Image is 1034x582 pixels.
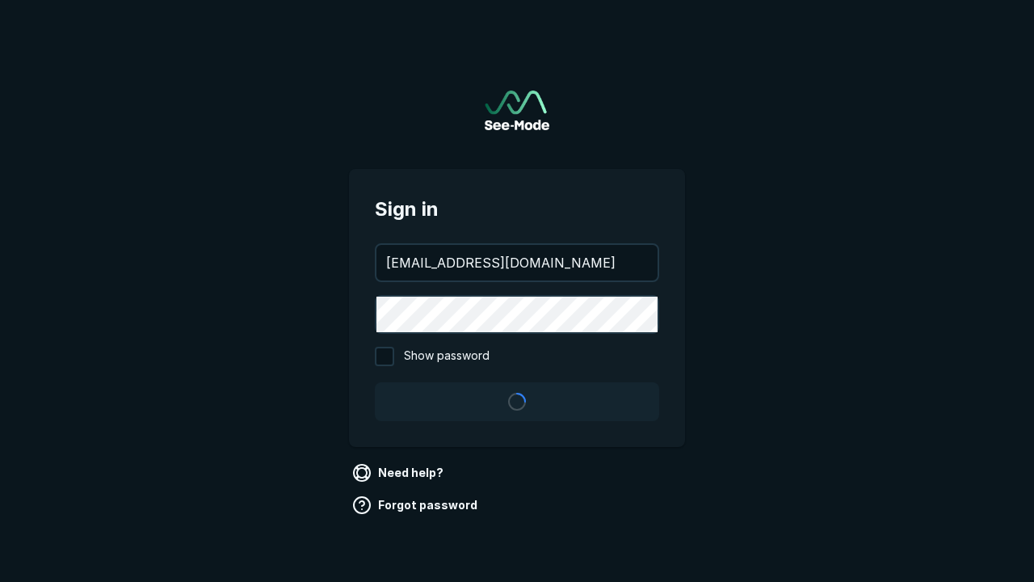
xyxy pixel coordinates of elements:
a: Need help? [349,460,450,486]
img: See-Mode Logo [485,91,549,130]
span: Show password [404,347,490,366]
span: Sign in [375,195,659,224]
input: your@email.com [376,245,658,280]
a: Go to sign in [485,91,549,130]
a: Forgot password [349,492,484,518]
